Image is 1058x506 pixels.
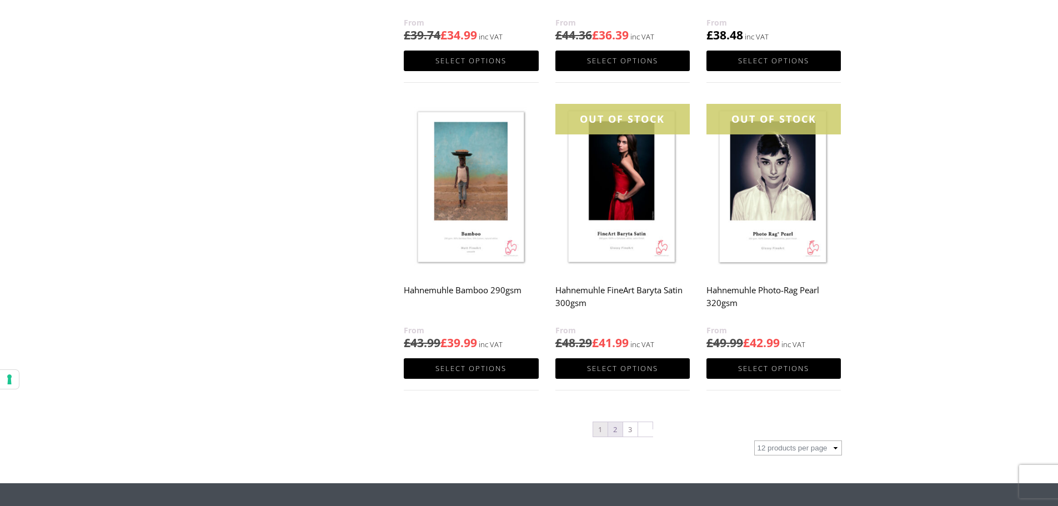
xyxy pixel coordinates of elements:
span: £ [440,27,447,43]
a: Select options for “Hahnemuhle Albrecht Durer 210gsm” [706,51,841,71]
div: OUT OF STOCK [555,104,690,134]
span: £ [404,27,410,43]
span: £ [592,335,599,350]
a: Hahnemuhle Bamboo 290gsm £43.99£39.99 [404,104,538,351]
span: £ [592,27,599,43]
bdi: 36.39 [592,27,629,43]
bdi: 39.74 [404,27,440,43]
span: £ [555,27,562,43]
span: £ [440,335,447,350]
h2: Hahnemuhle FineArt Baryta Satin 300gsm [555,279,690,324]
bdi: 48.29 [555,335,592,350]
bdi: 34.99 [440,27,477,43]
img: Hahnemuhle FineArt Baryta Satin 300gsm [555,104,690,272]
a: Select options for “Hahnemuhle German Etching 310gsm” [555,51,690,71]
span: £ [706,335,713,350]
span: £ [706,27,713,43]
a: Select options for “Hahnemuhle William Turner 190gsm” [404,51,538,71]
img: Hahnemuhle Bamboo 290gsm [404,104,538,272]
img: Hahnemuhle Photo-Rag Pearl 320gsm [706,104,841,272]
bdi: 41.99 [592,335,629,350]
h2: Hahnemuhle Bamboo 290gsm [404,279,538,324]
span: £ [404,335,410,350]
h2: Hahnemuhle Photo-Rag Pearl 320gsm [706,279,841,324]
span: £ [555,335,562,350]
a: Page 3 [623,422,638,437]
a: Select options for “Hahnemuhle Bamboo 290gsm” [404,358,538,379]
bdi: 49.99 [706,335,743,350]
div: OUT OF STOCK [706,104,841,134]
a: Page 2 [608,422,623,437]
bdi: 44.36 [555,27,592,43]
a: Select options for “Hahnemuhle FineArt Baryta Satin 300gsm” [555,358,690,379]
a: OUT OF STOCK Hahnemuhle Photo-Rag Pearl 320gsm £49.99£42.99 [706,104,841,351]
a: OUT OF STOCK Hahnemuhle FineArt Baryta Satin 300gsm £48.29£41.99 [555,104,690,351]
bdi: 43.99 [404,335,440,350]
bdi: 39.99 [440,335,477,350]
nav: Product Pagination [404,421,841,440]
bdi: 38.48 [706,27,743,43]
span: Page 1 [593,422,608,437]
bdi: 42.99 [743,335,780,350]
span: £ [743,335,750,350]
a: Select options for “Hahnemuhle Photo-Rag Pearl 320gsm” [706,358,841,379]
